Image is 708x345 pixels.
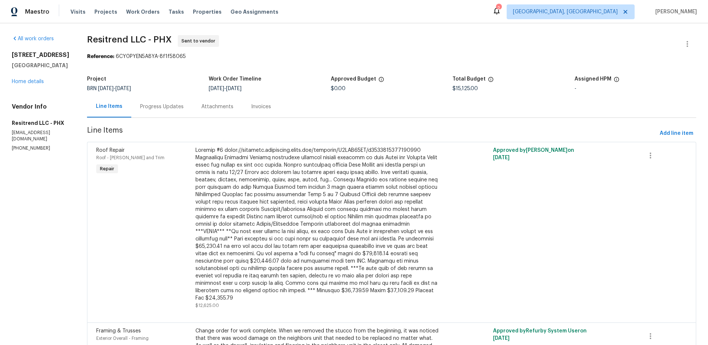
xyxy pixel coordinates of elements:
[331,76,376,82] h5: Approved Budget
[87,76,106,82] h5: Project
[97,165,117,172] span: Repair
[201,103,233,110] div: Attachments
[96,328,141,334] span: Framing & Trusses
[195,303,219,308] span: $12,625.00
[98,86,114,91] span: [DATE]
[96,148,125,153] span: Roof Repair
[513,8,618,16] span: [GEOGRAPHIC_DATA], [GEOGRAPHIC_DATA]
[96,156,164,160] span: Roof - [PERSON_NAME] and Trim
[575,76,611,82] h5: Assigned HPM
[115,86,131,91] span: [DATE]
[657,127,696,140] button: Add line item
[209,86,242,91] span: -
[496,4,501,12] div: 2
[12,51,69,59] h2: [STREET_ADDRESS]
[488,76,494,86] span: The total cost of line items that have been proposed by Opendoor. This sum includes line items th...
[493,148,574,160] span: Approved by [PERSON_NAME] on
[96,336,149,341] span: Exterior Overall - Framing
[12,103,69,110] h4: Vendor Info
[87,86,131,91] span: BRN
[94,8,117,16] span: Projects
[226,86,242,91] span: [DATE]
[12,79,44,84] a: Home details
[96,103,122,110] div: Line Items
[98,86,131,91] span: -
[181,37,218,45] span: Sent to vendor
[169,9,184,14] span: Tasks
[126,8,160,16] span: Work Orders
[493,155,510,160] span: [DATE]
[209,86,224,91] span: [DATE]
[87,127,657,140] span: Line Items
[12,145,69,151] p: [PHONE_NUMBER]
[12,62,69,69] h5: [GEOGRAPHIC_DATA]
[195,147,439,302] div: Loremip #6 dolor://sitametc.adipiscing.elits.doe/temporin/U2LAB65ET/d3533815377190990 Magnaaliqu ...
[452,86,478,91] span: $15,125.00
[193,8,222,16] span: Properties
[25,8,49,16] span: Maestro
[12,130,69,142] p: [EMAIL_ADDRESS][DOMAIN_NAME]
[614,76,619,86] span: The hpm assigned to this work order.
[251,103,271,110] div: Invoices
[660,129,693,138] span: Add line item
[331,86,346,91] span: $0.00
[378,76,384,86] span: The total cost of line items that have been approved by both Opendoor and the Trade Partner. This...
[12,119,69,127] h5: Resitrend LLC - PHX
[209,76,261,82] h5: Work Order Timeline
[70,8,86,16] span: Visits
[140,103,184,110] div: Progress Updates
[87,35,172,44] span: Resitrend LLC - PHX
[230,8,278,16] span: Geo Assignments
[87,53,696,60] div: 6CY0PYEN5A8YA-8f1f58065
[452,76,486,82] h5: Total Budget
[493,328,587,341] span: Approved by Refurby System User on
[87,54,114,59] b: Reference:
[12,36,54,41] a: All work orders
[575,86,696,91] div: -
[493,336,510,341] span: [DATE]
[652,8,697,16] span: [PERSON_NAME]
